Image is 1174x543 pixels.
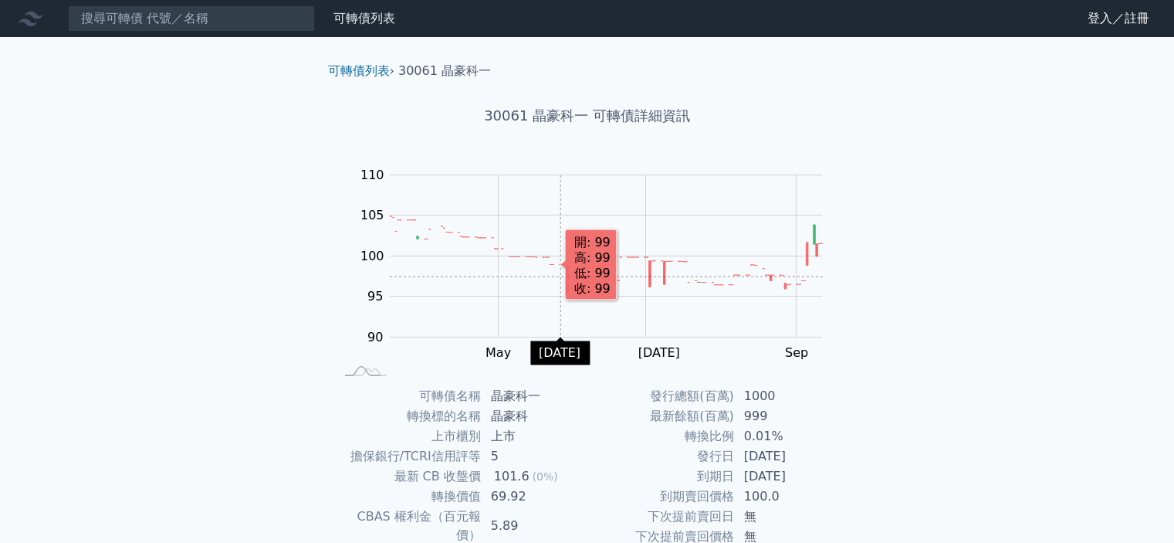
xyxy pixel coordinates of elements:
td: 999 [735,406,841,426]
td: 下次提前賣回日 [587,507,735,527]
td: 轉換比例 [587,426,735,446]
td: 可轉債名稱 [334,386,482,406]
tspan: 100 [360,249,384,263]
td: 100.0 [735,487,841,507]
a: 可轉債列表 [333,11,395,25]
td: 5 [482,446,587,467]
input: 搜尋可轉債 代號／名稱 [68,5,315,32]
td: 到期日 [587,467,735,487]
li: › [328,62,394,80]
td: 最新 CB 收盤價 [334,467,482,487]
td: 轉換標的名稱 [334,406,482,426]
td: 0.01% [735,426,841,446]
td: 最新餘額(百萬) [587,406,735,426]
td: 擔保銀行/TCRI信用評等 [334,446,482,467]
tspan: May [486,345,511,360]
tspan: 105 [360,208,384,222]
div: 101.6 [491,467,533,486]
li: 30061 晶豪科一 [398,62,491,80]
h1: 30061 晶豪科一 可轉債詳細資訊 [316,105,859,127]
span: (0%) [533,470,558,483]
td: 轉換價值 [334,487,482,507]
td: 無 [735,507,841,527]
td: 晶豪科 [482,406,587,426]
a: 可轉債列表 [328,63,390,78]
td: 上市 [482,426,587,446]
td: 晶豪科一 [482,386,587,406]
td: 1000 [735,386,841,406]
td: [DATE] [735,446,841,467]
g: Chart [351,168,845,360]
tspan: 95 [367,289,383,304]
a: 登入／註冊 [1075,6,1162,31]
tspan: [DATE] [638,345,680,360]
td: 發行日 [587,446,735,467]
td: 69.92 [482,487,587,507]
td: 上市櫃別 [334,426,482,446]
tspan: 90 [367,330,383,344]
td: 發行總額(百萬) [587,386,735,406]
tspan: 110 [360,168,384,182]
td: 到期賣回價格 [587,487,735,507]
tspan: Sep [785,345,808,360]
td: [DATE] [735,467,841,487]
